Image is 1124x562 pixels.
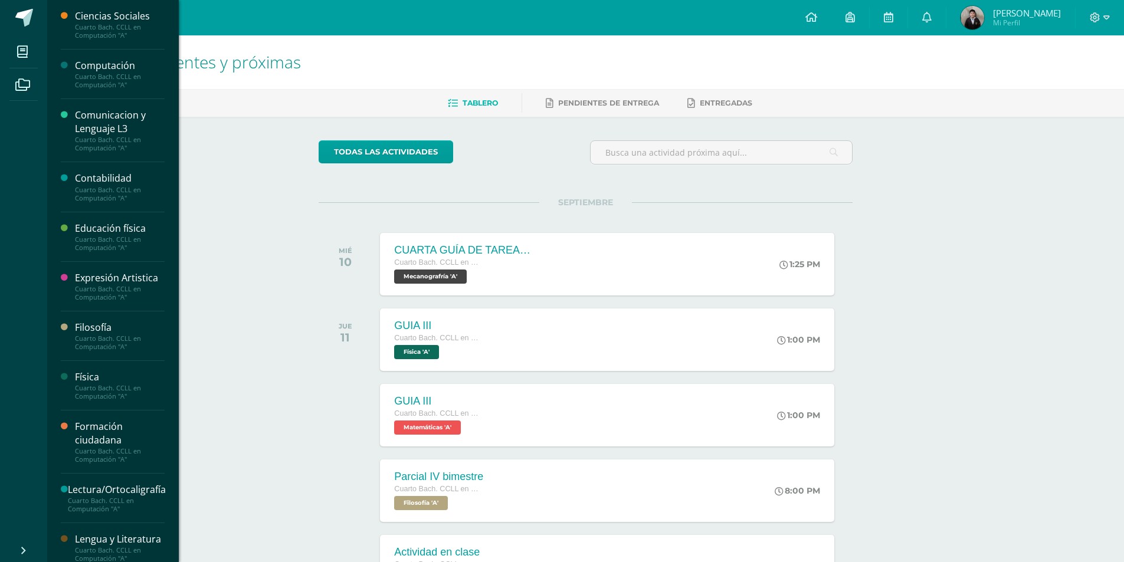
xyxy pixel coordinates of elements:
a: Formación ciudadanaCuarto Bach. CCLL en Computación "A" [75,420,165,464]
div: Cuarto Bach. CCLL en Computación "A" [75,285,165,301]
a: Educación físicaCuarto Bach. CCLL en Computación "A" [75,222,165,252]
div: Computación [75,59,165,73]
div: Cuarto Bach. CCLL en Computación "A" [75,23,165,40]
a: Entregadas [687,94,752,113]
div: MIÉ [339,247,352,255]
div: Cuarto Bach. CCLL en Computación "A" [68,497,166,513]
div: CUARTA GUÍA DE TAREAS DEL CUARTO BIMESTRE [394,244,536,257]
div: Cuarto Bach. CCLL en Computación "A" [75,334,165,351]
div: Ciencias Sociales [75,9,165,23]
div: Comunicacion y Lenguaje L3 [75,109,165,136]
div: 10 [339,255,352,269]
div: Parcial IV bimestre [394,471,483,483]
div: JUE [339,322,352,330]
a: ComputaciónCuarto Bach. CCLL en Computación "A" [75,59,165,89]
a: Ciencias SocialesCuarto Bach. CCLL en Computación "A" [75,9,165,40]
a: Pendientes de entrega [546,94,659,113]
span: Tablero [463,98,498,107]
div: 1:25 PM [779,259,820,270]
a: ContabilidadCuarto Bach. CCLL en Computación "A" [75,172,165,202]
div: Expresión Artistica [75,271,165,285]
div: Física [75,370,165,384]
span: Mi Perfil [993,18,1061,28]
div: Cuarto Bach. CCLL en Computación "A" [75,136,165,152]
a: todas las Actividades [319,140,453,163]
span: Cuarto Bach. CCLL en Computación [394,258,483,267]
a: Lectura/OrtocaligrafíaCuarto Bach. CCLL en Computación "A" [68,483,166,513]
div: Cuarto Bach. CCLL en Computación "A" [75,73,165,89]
a: Tablero [448,94,498,113]
div: 1:00 PM [777,410,820,420]
span: SEPTIEMBRE [539,197,632,208]
div: GUIA III [394,320,483,332]
span: Entregadas [700,98,752,107]
a: Comunicacion y Lenguaje L3Cuarto Bach. CCLL en Computación "A" [75,109,165,152]
div: Cuarto Bach. CCLL en Computación "A" [75,447,165,464]
span: Actividades recientes y próximas [61,51,301,73]
div: Formación ciudadana [75,420,165,447]
div: Actividad en clase [394,546,483,558]
div: Contabilidad [75,172,165,185]
div: Lengua y Literatura [75,533,165,546]
span: Cuarto Bach. CCLL en Computación [394,409,483,418]
div: Cuarto Bach. CCLL en Computación "A" [75,186,165,202]
span: Física 'A' [394,345,439,359]
span: Filosofía 'A' [394,496,448,510]
div: 11 [339,330,352,344]
div: Lectura/Ortocaligrafía [68,483,166,497]
div: Cuarto Bach. CCLL en Computación "A" [75,235,165,252]
span: Pendientes de entrega [558,98,659,107]
div: Educación física [75,222,165,235]
span: Cuarto Bach. CCLL en Computación [394,334,483,342]
span: [PERSON_NAME] [993,7,1061,19]
div: GUIA III [394,395,483,407]
div: Filosofía [75,321,165,334]
a: Expresión ArtisticaCuarto Bach. CCLL en Computación "A" [75,271,165,301]
a: FísicaCuarto Bach. CCLL en Computación "A" [75,370,165,400]
img: 59311d5ada4c1c23b4d40c14c94066d6.png [961,6,984,29]
a: FilosofíaCuarto Bach. CCLL en Computación "A" [75,321,165,351]
span: Cuarto Bach. CCLL en Computación [394,485,483,493]
input: Busca una actividad próxima aquí... [591,141,852,164]
div: 1:00 PM [777,334,820,345]
div: Cuarto Bach. CCLL en Computación "A" [75,384,165,400]
div: 8:00 PM [775,485,820,496]
span: Matemáticas 'A' [394,420,461,435]
span: Mecanografría 'A' [394,270,467,284]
